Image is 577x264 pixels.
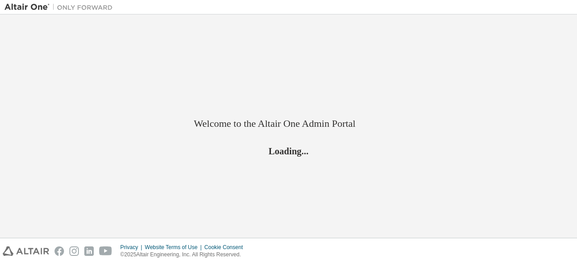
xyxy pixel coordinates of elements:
img: instagram.svg [69,246,79,256]
img: youtube.svg [99,246,112,256]
img: Altair One [5,3,117,12]
p: © 2025 Altair Engineering, Inc. All Rights Reserved. [120,251,248,259]
div: Website Terms of Use [145,244,204,251]
img: linkedin.svg [84,246,94,256]
img: facebook.svg [55,246,64,256]
div: Cookie Consent [204,244,248,251]
h2: Welcome to the Altair One Admin Portal [194,117,383,130]
div: Privacy [120,244,145,251]
img: altair_logo.svg [3,246,49,256]
h2: Loading... [194,145,383,157]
